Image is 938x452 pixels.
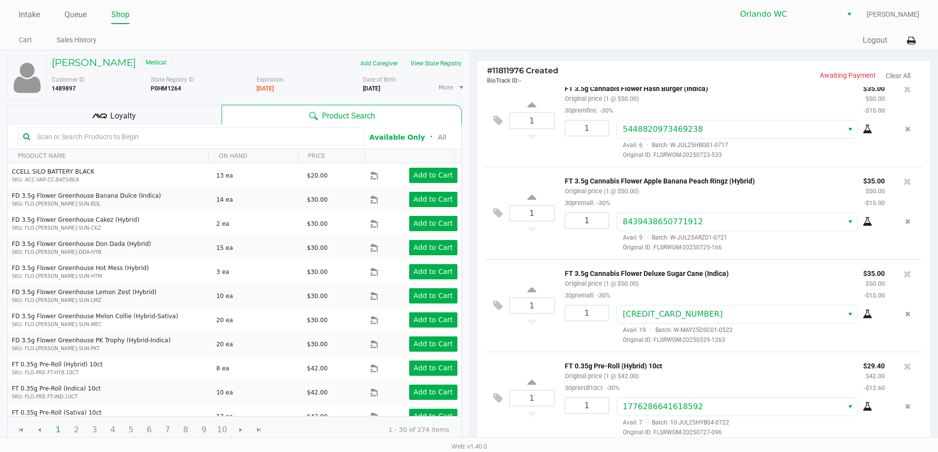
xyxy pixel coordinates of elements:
p: FT 3.5g Cannabis Flower Apple Banana Peach Ringz (Hybrid) [565,175,848,185]
td: 13 ea [212,163,302,187]
app-button-loader: Add to Cart [414,340,453,348]
span: -30% [594,292,610,299]
td: FD 3.5g Flower Greenhouse Banana Dulce (Indica) [8,187,212,211]
span: State Registry ID [151,76,194,83]
span: Go to the first page [12,421,31,439]
b: [DATE] [363,85,380,92]
span: Avail: 19 Batch: W-MAY25DSC01-0522 [616,327,733,333]
app-button-loader: Add to Cart [414,364,453,372]
button: Add to Cart [409,385,457,400]
td: FD 3.5g Flower Greenhouse Cakez (Hybrid) [8,211,212,236]
span: · [646,327,655,333]
button: Remove the package from the orderLine [901,212,914,231]
small: Original price (1 @ $42.00) [565,372,639,380]
p: SKU: FLO-[PERSON_NAME]-DDA-HYB [12,248,208,256]
span: 11811976 Created [487,66,558,75]
span: $42.00 [307,413,327,420]
span: Go to the next page [237,426,245,434]
button: Select [842,5,856,23]
button: Select [843,398,857,416]
td: 3 ea [212,260,302,284]
span: Go to the last page [255,426,263,434]
h5: [PERSON_NAME] [52,57,136,68]
span: -30% [604,384,619,392]
p: SKU: ACC-VAP-CC-BATSIBLK [12,176,208,183]
span: $30.00 [307,244,327,251]
button: Remove the package from the orderLine [901,397,914,416]
span: Page 7 [158,421,177,439]
span: ᛫ [425,132,438,142]
b: P0HM1264 [151,85,181,92]
span: $42.00 [307,389,327,396]
p: SKU: FLO-PRE-FT-HYB.10CT [12,369,208,376]
span: Web: v1.40.0 [452,443,487,450]
app-button-loader: Add to Cart [414,292,453,300]
div: Data table [8,149,461,416]
b: 1489897 [52,85,76,92]
kendo-pager-info: 1 - 30 of 274 items [276,425,450,435]
span: Expiration [257,76,284,83]
span: Avail: 9 Batch: W-JUL25ARZ01-0721 [616,234,727,241]
td: FT 0.35g Pre-Roll (Indica) 10ct [8,380,212,404]
small: 30premfire: [565,107,613,114]
app-button-loader: Add to Cart [414,171,453,179]
p: FT 3.5g Cannabis Flower Hash Burger (Indica) [565,82,848,92]
td: 8 ea [212,356,302,380]
app-button-loader: Add to Cart [414,412,453,420]
p: $35.00 [863,175,885,185]
button: Clear All [886,71,910,81]
span: Page 6 [140,421,159,439]
small: 30preroll10ct: [565,384,619,392]
a: Queue [65,8,87,22]
small: Original price (1 @ $50.00) [565,95,639,102]
span: $30.00 [307,341,327,348]
a: Shop [111,8,129,22]
span: -30% [597,107,613,114]
button: Add to Cart [409,288,457,303]
span: Page 4 [103,421,122,439]
span: Medical [141,57,171,68]
span: Original ID: FLSRWGM-20250529-1263 [616,335,885,344]
td: FD 3.5g Flower Greenhouse Hot Mess (Hybrid) [8,260,212,284]
span: $30.00 [307,220,327,227]
span: · [643,142,652,149]
p: SKU: FLO-[PERSON_NAME]-SUN-LMZ [12,297,208,304]
p: $35.00 [863,82,885,92]
span: Go to the previous page [35,426,43,434]
span: $30.00 [307,269,327,275]
span: Page 10 [213,421,231,439]
span: Page 3 [85,421,104,439]
b: Medical card expires soon [257,85,274,92]
p: Awaiting Payment [704,70,876,81]
p: FT 3.5g Cannabis Flower Deluxe Sugar Cane (Indica) [565,267,848,277]
p: SKU: FLO-[PERSON_NAME]-SUN-BDL [12,200,208,208]
app-button-loader: Add to Cart [414,219,453,227]
span: - [519,77,521,84]
span: Date of Birth [363,76,396,83]
span: Page 1 [49,421,67,439]
td: FD 3.5g Flower Greenhouse Melon Collie (Hybrid-Sativa) [8,308,212,332]
button: Add to Cart [409,361,457,376]
app-button-loader: Add to Cart [414,243,453,251]
small: $50.00 [866,280,885,287]
span: $30.00 [307,293,327,300]
app-button-loader: Add to Cart [414,388,453,396]
button: Remove the package from the orderLine [901,120,914,138]
small: $50.00 [866,187,885,195]
p: SKU: FLO-PRE-FT-IND.10CT [12,393,208,400]
span: · [643,234,652,241]
button: Add to Cart [409,409,457,424]
td: 20 ea [212,332,302,356]
a: Cart [19,34,32,46]
td: FD 3.5g Flower Greenhouse PK Trophy (Hybrid-Indica) [8,332,212,356]
span: More [439,83,453,92]
button: Select [843,121,857,138]
th: PRODUCT NAME [8,149,208,163]
button: Select [843,213,857,231]
span: Original ID: FLSRWGM-20250723-533 [616,151,885,159]
span: Go to the first page [17,426,25,434]
app-button-loader: Add to Cart [414,268,453,275]
td: 10 ea [212,380,302,404]
td: CCELL SILO BATTERY BLACK [8,163,212,187]
span: 5448820973469238 [623,124,703,134]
